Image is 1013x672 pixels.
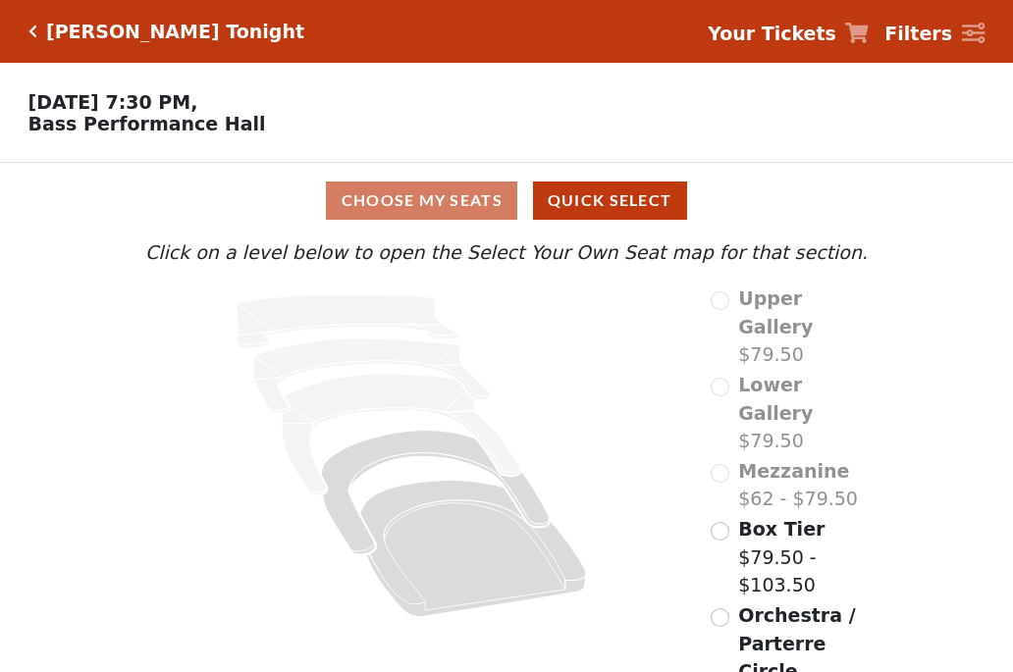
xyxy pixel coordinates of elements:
label: $79.50 [738,284,873,369]
span: Upper Gallery [738,287,813,337]
span: Box Tier [738,518,825,540]
label: $79.50 [738,371,873,455]
p: Click on a level below to open the Select Your Own Seat map for that section. [140,238,873,267]
a: Click here to go back to filters [28,25,37,38]
span: Mezzanine [738,460,849,482]
strong: Your Tickets [708,23,836,44]
label: $79.50 - $103.50 [738,515,873,599]
path: Lower Gallery - Seats Available: 0 [254,338,491,413]
path: Upper Gallery - Seats Available: 0 [237,294,460,348]
button: Quick Select [533,181,687,220]
strong: Filters [884,23,952,44]
label: $62 - $79.50 [738,457,858,513]
h5: [PERSON_NAME] Tonight [46,21,304,43]
a: Filters [884,20,985,48]
span: Lower Gallery [738,374,813,424]
a: Your Tickets [708,20,869,48]
path: Orchestra / Parterre Circle - Seats Available: 570 [360,481,587,617]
